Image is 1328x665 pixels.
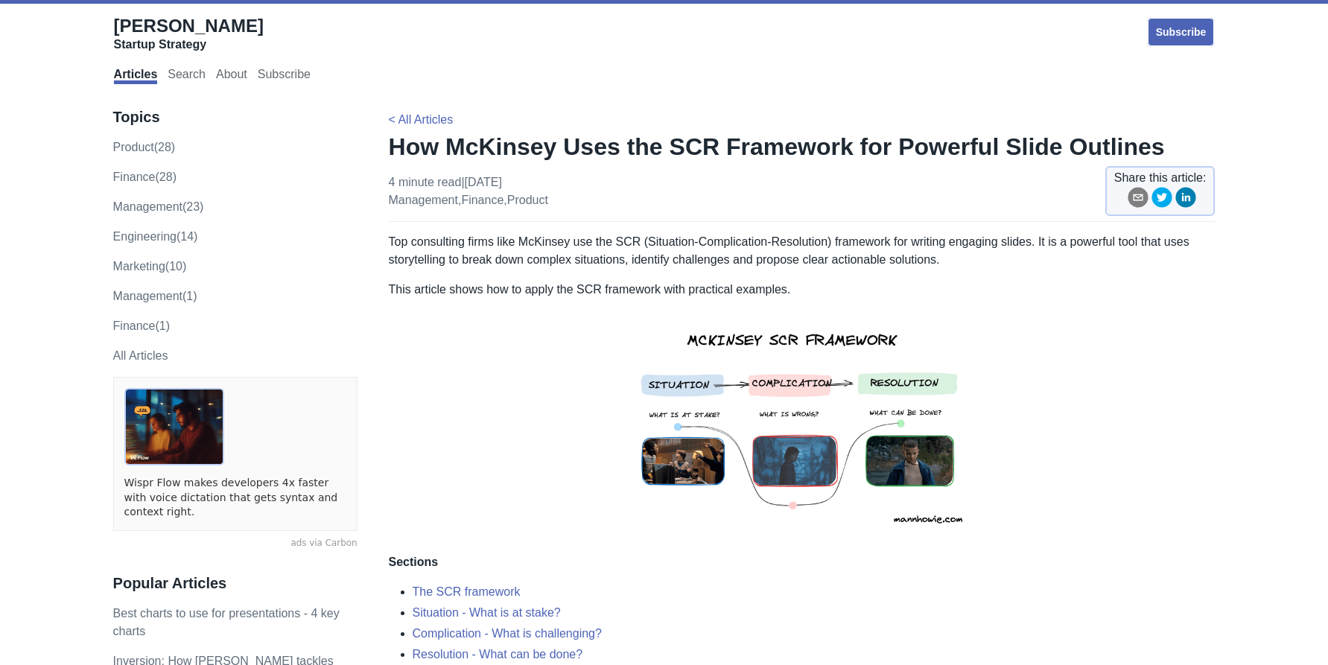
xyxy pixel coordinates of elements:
a: Management(1) [113,290,197,302]
strong: Sections [389,556,439,568]
a: ads via Carbon [113,537,358,550]
a: product [507,194,548,206]
a: About [216,68,247,84]
a: [PERSON_NAME]Startup Strategy [114,15,264,52]
button: twitter [1151,187,1172,213]
a: marketing(10) [113,260,187,273]
a: Search [168,68,206,84]
a: Complication - What is challenging? [413,627,602,640]
p: 4 minute read | [DATE] , , [389,174,548,209]
a: Situation - What is at stake? [413,606,561,619]
button: linkedin [1175,187,1196,213]
a: Articles [114,68,158,84]
a: management(23) [113,200,204,213]
a: The SCR framework [413,585,521,598]
a: Resolution - What can be done? [413,648,583,661]
img: ads via Carbon [124,388,224,465]
h3: Popular Articles [113,574,358,593]
h1: How McKinsey Uses the SCR Framework for Powerful Slide Outlines [389,132,1216,162]
a: Wispr Flow makes developers 4x faster with voice dictation that gets syntax and context right. [124,476,346,520]
a: Subscribe [258,68,311,84]
a: management [389,194,458,206]
span: [PERSON_NAME] [114,16,264,36]
img: mckinsey scr framework [619,311,985,541]
button: email [1128,187,1149,213]
p: This article shows how to apply the SCR framework with practical examples. [389,281,1216,299]
a: product(28) [113,141,176,153]
a: finance [461,194,503,206]
a: finance(28) [113,171,177,183]
h3: Topics [113,108,358,127]
p: Top consulting firms like McKinsey use the SCR (Situation-Complication-Resolution) framework for ... [389,233,1216,269]
a: All Articles [113,349,168,362]
div: Startup Strategy [114,37,264,52]
a: Best charts to use for presentations - 4 key charts [113,607,340,637]
a: engineering(14) [113,230,198,243]
a: < All Articles [389,113,454,126]
a: Subscribe [1147,17,1216,47]
span: Share this article: [1114,169,1207,187]
a: Finance(1) [113,319,170,332]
